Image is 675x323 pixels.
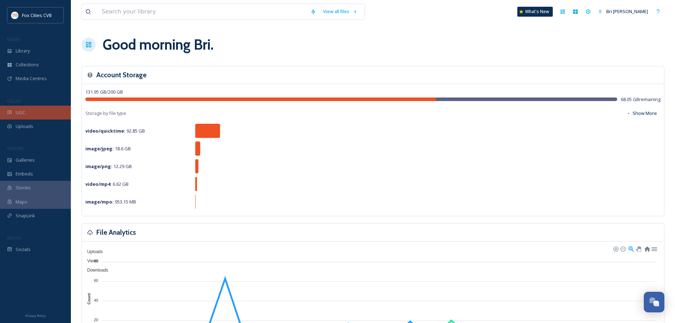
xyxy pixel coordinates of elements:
span: Galleries [16,157,35,163]
tspan: 40 [94,298,98,302]
span: SOCIALS [7,235,21,240]
div: Zoom In [613,246,618,251]
div: Panning [636,246,640,251]
strong: video/quicktime : [85,128,125,134]
text: Count [87,293,91,305]
span: MEDIA [7,37,19,42]
span: COLLECT [7,98,22,104]
div: Menu [651,245,657,251]
tspan: 60 [94,278,98,283]
strong: image/mpo : [85,199,114,205]
span: Downloads [82,268,108,273]
span: Stories [16,184,31,191]
span: Bri [PERSON_NAME] [606,8,648,15]
img: images.png [11,12,18,19]
span: WIDGETS [7,146,23,151]
span: Socials [16,246,30,253]
span: Storage by file type [85,110,126,117]
span: Embeds [16,171,33,177]
span: Maps [16,199,27,205]
span: Uploads [16,123,33,130]
tspan: 80 [94,259,98,263]
a: Privacy Policy [25,311,46,319]
button: Show More [623,106,660,120]
strong: image/png : [85,163,112,169]
span: 12.29 GB [85,163,132,169]
strong: video/mp4 : [85,181,112,187]
span: 18.6 GB [85,145,131,152]
span: 131.95 GB / 200 GB [85,89,123,95]
div: Selection Zoom [628,245,634,251]
span: SnapLink [16,212,35,219]
button: Open Chat [644,292,664,312]
span: Collections [16,61,39,68]
a: What's New [517,7,553,17]
span: 953.15 MB [85,199,136,205]
strong: image/jpeg : [85,145,114,152]
span: 92.85 GB [85,128,145,134]
span: Uploads [82,249,103,254]
h3: File Analytics [96,227,136,238]
tspan: 20 [94,318,98,322]
div: Reset Zoom [644,245,650,251]
div: Zoom Out [620,246,625,251]
a: Bri [PERSON_NAME] [595,5,652,18]
h1: Good morning Bri . [103,34,214,55]
span: Media Centres [16,75,47,82]
input: Search your library [98,4,307,20]
a: View all files [320,5,361,18]
span: 6.62 GB [85,181,129,187]
span: Views [82,258,99,263]
span: Library [16,48,30,54]
h3: Account Storage [96,70,147,80]
span: Fox Cities CVB [22,12,52,18]
span: 68.05 GB remaining [621,96,660,103]
span: Privacy Policy [25,313,46,318]
span: UGC [16,109,25,116]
